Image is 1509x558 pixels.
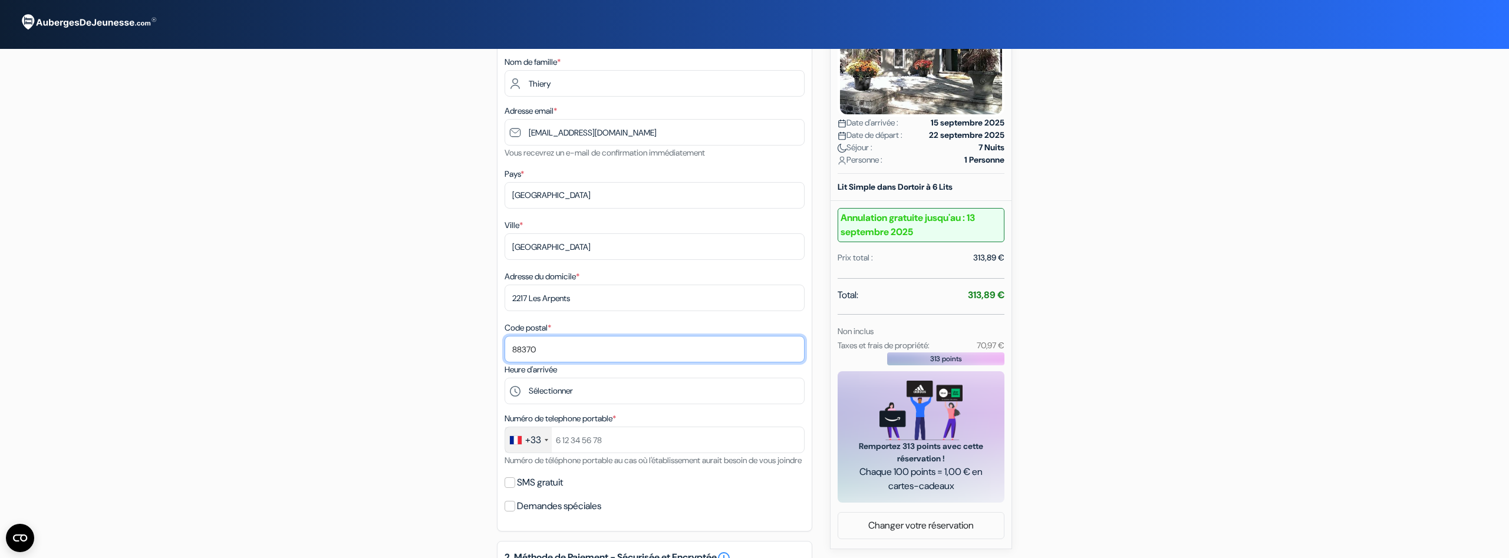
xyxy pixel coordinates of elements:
div: France: +33 [505,427,552,453]
strong: 313,89 € [968,289,1004,301]
div: +33 [525,433,541,447]
label: Numéro de telephone portable [505,412,616,425]
span: Chaque 100 points = 1,00 € en cartes-cadeaux [852,465,990,493]
label: Nom de famille [505,56,561,68]
img: gift_card_hero_new.png [879,381,963,440]
div: 313,89 € [973,252,1004,264]
img: AubergesDeJeunesse.com [14,6,162,38]
label: Adresse email [505,105,557,117]
span: Total: [838,288,858,302]
label: Adresse du domicile [505,270,579,283]
strong: 7 Nuits [978,141,1004,154]
span: Personne : [838,154,882,166]
img: user_icon.svg [838,156,846,165]
button: Open CMP widget [6,524,34,552]
a: Changer votre réservation [838,514,1004,537]
span: Séjour : [838,141,872,154]
label: Ville [505,219,523,232]
b: Lit Simple dans Dortoir à 6 Lits [838,181,953,192]
label: SMS gratuit [517,474,563,491]
label: Code postal [505,322,551,334]
input: Entrer le nom de famille [505,70,805,97]
input: Entrer adresse e-mail [505,119,805,146]
small: 70,97 € [977,340,1004,351]
input: 6 12 34 56 78 [505,427,805,453]
strong: 22 septembre 2025 [929,129,1004,141]
label: Heure d'arrivée [505,364,557,376]
small: Taxes et frais de propriété: [838,340,930,351]
span: Date d'arrivée : [838,117,898,129]
small: Non inclus [838,326,874,336]
img: calendar.svg [838,131,846,140]
small: Vous recevrez un e-mail de confirmation immédiatement [505,147,705,158]
label: Demandes spéciales [517,498,601,514]
b: Annulation gratuite jusqu'au : 13 septembre 2025 [838,208,1004,242]
span: 313 points [930,354,962,364]
span: Date de départ : [838,129,902,141]
strong: 1 Personne [964,154,1004,166]
small: Numéro de téléphone portable au cas où l'établissement aurait besoin de vous joindre [505,455,802,465]
span: Remportez 313 points avec cette réservation ! [852,440,990,465]
div: Prix total : [838,252,873,264]
strong: 15 septembre 2025 [931,117,1004,129]
img: calendar.svg [838,119,846,128]
label: Pays [505,168,524,180]
img: moon.svg [838,144,846,153]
